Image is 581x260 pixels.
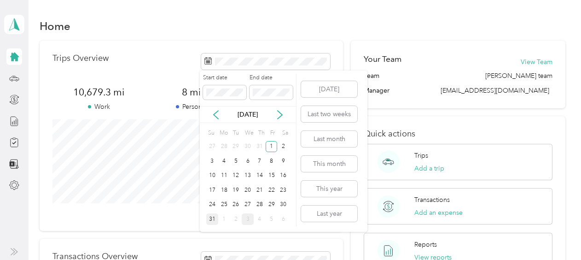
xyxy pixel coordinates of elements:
[277,213,289,225] div: 6
[243,126,254,139] div: We
[206,170,218,182] div: 10
[254,141,266,153] div: 31
[254,170,266,182] div: 14
[277,199,289,211] div: 30
[145,102,238,112] p: Personal
[266,199,278,211] div: 29
[230,213,242,225] div: 2
[529,208,581,260] iframe: Everlance-gr Chat Button Frame
[268,126,277,139] div: Fr
[364,53,401,65] h2: Your Team
[230,155,242,167] div: 5
[218,141,230,153] div: 28
[254,199,266,211] div: 28
[254,213,266,225] div: 4
[250,74,293,82] label: End date
[277,141,289,153] div: 2
[230,141,242,153] div: 29
[206,155,218,167] div: 3
[218,155,230,167] div: 4
[277,155,289,167] div: 9
[218,126,228,139] div: Mo
[280,126,289,139] div: Sa
[521,57,552,67] button: View Team
[266,213,278,225] div: 5
[40,21,70,31] h1: Home
[230,170,242,182] div: 12
[145,86,238,99] span: 8 mi
[52,102,145,112] p: Work
[266,170,278,182] div: 15
[228,110,267,119] p: [DATE]
[364,71,379,81] span: Team
[206,199,218,211] div: 24
[414,151,428,160] p: Trips
[301,156,357,172] button: This month
[414,208,463,218] button: Add an expense
[266,155,278,167] div: 8
[218,199,230,211] div: 25
[257,126,266,139] div: Th
[441,87,549,95] span: [EMAIL_ADDRESS][DOMAIN_NAME]
[206,126,215,139] div: Su
[301,106,357,122] button: Last two weeks
[301,81,357,97] button: [DATE]
[218,170,230,182] div: 11
[230,184,242,196] div: 19
[414,195,450,205] p: Transactions
[277,170,289,182] div: 16
[242,184,254,196] div: 20
[277,184,289,196] div: 23
[218,184,230,196] div: 18
[218,213,230,225] div: 1
[206,184,218,196] div: 17
[242,155,254,167] div: 6
[485,71,552,81] span: [PERSON_NAME] team
[242,170,254,182] div: 13
[242,199,254,211] div: 27
[206,141,218,153] div: 27
[242,141,254,153] div: 30
[364,129,552,139] p: Quick actions
[254,184,266,196] div: 21
[203,74,246,82] label: Start date
[266,184,278,196] div: 22
[414,164,444,173] button: Add a trip
[266,141,278,153] div: 1
[230,199,242,211] div: 26
[52,86,145,99] span: 10,679.3 mi
[301,131,357,147] button: Last month
[231,126,240,139] div: Tu
[414,240,437,249] p: Reports
[254,155,266,167] div: 7
[242,213,254,225] div: 3
[364,86,389,95] span: Manager
[301,206,357,222] button: Last year
[206,213,218,225] div: 31
[301,181,357,197] button: This year
[52,53,109,63] p: Trips Overview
